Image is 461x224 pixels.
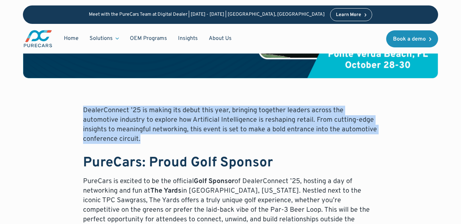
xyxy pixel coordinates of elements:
img: purecars logo [23,29,53,48]
strong: Golf Sponsor [194,177,234,186]
strong: The Yards [150,186,181,195]
div: Book a demo [393,36,426,42]
a: Insights [173,32,203,45]
div: Learn More [336,13,361,17]
a: OEM Programs [124,32,173,45]
p: Meet with the PureCars Team at Digital Dealer | [DATE] - [DATE] | [GEOGRAPHIC_DATA], [GEOGRAPHIC_... [89,12,325,18]
div: Solutions [84,32,124,45]
strong: PureCars: Proud Golf Sponsor [83,154,273,171]
a: Book a demo [386,30,438,47]
a: Home [58,32,84,45]
p: DealerConnect ’25 is making its debut this year, bringing together leaders across the automotive ... [83,106,378,144]
div: Solutions [90,35,113,42]
a: Learn More [330,8,372,21]
a: main [23,29,53,48]
a: About Us [203,32,237,45]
